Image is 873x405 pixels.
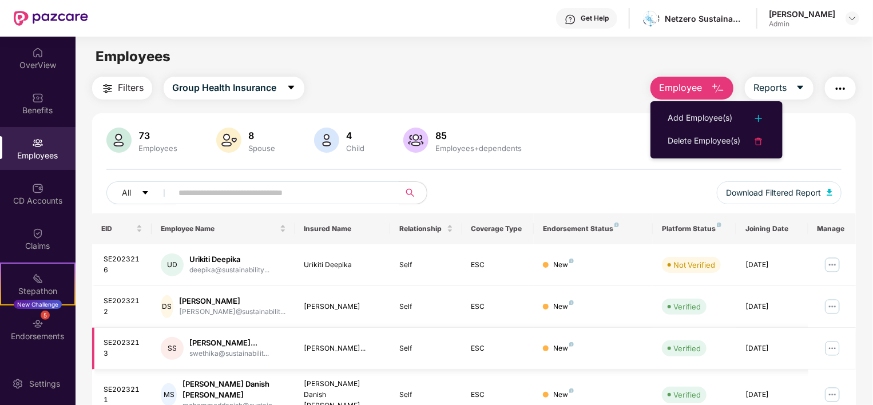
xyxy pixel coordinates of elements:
[614,223,619,227] img: svg+xml;base64,PHN2ZyB4bWxucz0iaHR0cDovL3d3dy53My5vcmcvMjAwMC9zdmciIHdpZHRoPSI4IiBoZWlnaHQ9IjgiIH...
[344,130,367,141] div: 4
[673,259,715,271] div: Not Verified
[32,182,43,194] img: svg+xml;base64,PHN2ZyBpZD0iQ0RfQWNjb3VudHMiIGRhdGEtbmFtZT0iQ0QgQWNjb3VudHMiIHhtbG5zPSJodHRwOi8vd3...
[433,130,524,141] div: 85
[172,81,276,95] span: Group Health Insurance
[745,343,799,354] div: [DATE]
[553,343,574,354] div: New
[32,228,43,239] img: svg+xml;base64,PHN2ZyBpZD0iQ2xhaW0iIHhtbG5zPSJodHRwOi8vd3d3LnczLm9yZy8yMDAwL3N2ZyIgd2lkdGg9IjIwIi...
[827,189,832,196] img: svg+xml;base64,PHN2ZyB4bWxucz0iaHR0cDovL3d3dy53My5vcmcvMjAwMC9zdmciIHhtbG5zOnhsaW5rPSJodHRwOi8vd3...
[462,213,534,244] th: Coverage Type
[1,285,74,297] div: Stepathon
[304,301,382,312] div: [PERSON_NAME]
[745,77,814,100] button: Reportscaret-down
[471,390,525,400] div: ESC
[823,256,842,274] img: manageButton
[92,213,152,244] th: EID
[32,92,43,104] img: svg+xml;base64,PHN2ZyBpZD0iQmVuZWZpdHMiIHhtbG5zPSJodHRwOi8vd3d3LnczLm9yZy8yMDAwL3N2ZyIgd2lkdGg9Ij...
[104,296,142,317] div: SE2023212
[745,301,799,312] div: [DATE]
[152,213,295,244] th: Employee Name
[823,339,842,358] img: manageButton
[471,343,525,354] div: ESC
[823,386,842,404] img: manageButton
[32,318,43,329] img: svg+xml;base64,PHN2ZyBpZD0iRW5kb3JzZW1lbnRzIiB4bWxucz0iaHR0cDovL3d3dy53My5vcmcvMjAwMC9zdmciIHdpZH...
[796,83,805,93] span: caret-down
[122,186,131,199] span: All
[717,181,842,204] button: Download Filtered Report
[834,82,847,96] img: svg+xml;base64,PHN2ZyB4bWxucz0iaHR0cDovL3d3dy53My5vcmcvMjAwMC9zdmciIHdpZHRoPSIyNCIgaGVpZ2h0PSIyNC...
[399,224,444,233] span: Relationship
[399,260,453,271] div: Self
[92,77,152,100] button: Filters
[32,137,43,149] img: svg+xml;base64,PHN2ZyBpZD0iRW1wbG95ZWVzIiB4bWxucz0iaHR0cDovL3d3dy53My5vcmcvMjAwMC9zdmciIHdpZHRoPS...
[314,128,339,153] img: svg+xml;base64,PHN2ZyB4bWxucz0iaHR0cDovL3d3dy53My5vcmcvMjAwMC9zdmciIHhtbG5zOnhsaW5rPSJodHRwOi8vd3...
[41,311,50,320] div: 5
[471,260,525,271] div: ESC
[246,144,277,153] div: Spouse
[569,388,574,393] img: svg+xml;base64,PHN2ZyB4bWxucz0iaHR0cDovL3d3dy53My5vcmcvMjAwMC9zdmciIHdpZHRoPSI4IiBoZWlnaHQ9IjgiIH...
[673,389,701,400] div: Verified
[399,301,453,312] div: Self
[32,47,43,58] img: svg+xml;base64,PHN2ZyBpZD0iSG9tZSIgeG1sbnM9Imh0dHA6Ly93d3cudzMub3JnLzIwMDAvc3ZnIiB3aWR0aD0iMjAiIG...
[304,260,382,271] div: Urikiti Deepika
[553,390,574,400] div: New
[179,307,286,317] div: [PERSON_NAME]@sustainabilit...
[808,213,856,244] th: Manage
[823,297,842,316] img: manageButton
[14,11,88,26] img: New Pazcare Logo
[553,301,574,312] div: New
[673,301,701,312] div: Verified
[179,296,286,307] div: [PERSON_NAME]
[246,130,277,141] div: 8
[569,259,574,263] img: svg+xml;base64,PHN2ZyB4bWxucz0iaHR0cDovL3d3dy53My5vcmcvMjAwMC9zdmciIHdpZHRoPSI4IiBoZWlnaHQ9IjgiIH...
[753,81,787,95] span: Reports
[736,213,808,244] th: Joining Date
[182,379,286,400] div: [PERSON_NAME] Danish [PERSON_NAME]
[665,13,745,24] div: Netzero Sustainability
[96,48,170,65] span: Employees
[745,260,799,271] div: [DATE]
[104,254,142,276] div: SE2023216
[106,128,132,153] img: svg+xml;base64,PHN2ZyB4bWxucz0iaHR0cDovL3d3dy53My5vcmcvMjAwMC9zdmciIHhtbG5zOnhsaW5rPSJodHRwOi8vd3...
[304,343,382,354] div: [PERSON_NAME]...
[668,112,732,125] div: Add Employee(s)
[287,83,296,93] span: caret-down
[161,253,184,276] div: UD
[543,224,644,233] div: Endorsement Status
[399,343,453,354] div: Self
[769,9,835,19] div: [PERSON_NAME]
[344,144,367,153] div: Child
[399,390,453,400] div: Self
[399,181,427,204] button: search
[433,144,524,153] div: Employees+dependents
[104,337,142,359] div: SE2023213
[216,128,241,153] img: svg+xml;base64,PHN2ZyB4bWxucz0iaHR0cDovL3d3dy53My5vcmcvMjAwMC9zdmciIHhtbG5zOnhsaW5rPSJodHRwOi8vd3...
[752,112,765,125] img: svg+xml;base64,PHN2ZyB4bWxucz0iaHR0cDovL3d3dy53My5vcmcvMjAwMC9zdmciIHdpZHRoPSIyNCIgaGVpZ2h0PSIyNC...
[161,295,173,318] div: DS
[136,144,180,153] div: Employees
[848,14,857,23] img: svg+xml;base64,PHN2ZyBpZD0iRHJvcGRvd24tMzJ4MzIiIHhtbG5zPSJodHRwOi8vd3d3LnczLm9yZy8yMDAwL3N2ZyIgd2...
[662,224,727,233] div: Platform Status
[659,81,702,95] span: Employee
[118,81,144,95] span: Filters
[189,265,269,276] div: deepika@sustainability...
[717,223,721,227] img: svg+xml;base64,PHN2ZyB4bWxucz0iaHR0cDovL3d3dy53My5vcmcvMjAwMC9zdmciIHdpZHRoPSI4IiBoZWlnaHQ9IjgiIH...
[673,343,701,354] div: Verified
[565,14,576,25] img: svg+xml;base64,PHN2ZyBpZD0iSGVscC0zMngzMiIgeG1sbnM9Imh0dHA6Ly93d3cudzMub3JnLzIwMDAvc3ZnIiB3aWR0aD...
[403,128,428,153] img: svg+xml;base64,PHN2ZyB4bWxucz0iaHR0cDovL3d3dy53My5vcmcvMjAwMC9zdmciIHhtbG5zOnhsaW5rPSJodHRwOi8vd3...
[32,273,43,284] img: svg+xml;base64,PHN2ZyB4bWxucz0iaHR0cDovL3d3dy53My5vcmcvMjAwMC9zdmciIHdpZHRoPSIyMSIgaGVpZ2h0PSIyMC...
[189,254,269,265] div: Urikiti Deepika
[106,181,176,204] button: Allcaret-down
[471,301,525,312] div: ESC
[136,130,180,141] div: 73
[390,213,462,244] th: Relationship
[711,82,725,96] img: svg+xml;base64,PHN2ZyB4bWxucz0iaHR0cDovL3d3dy53My5vcmcvMjAwMC9zdmciIHhtbG5zOnhsaW5rPSJodHRwOi8vd3...
[295,213,391,244] th: Insured Name
[101,82,114,96] img: svg+xml;base64,PHN2ZyB4bWxucz0iaHR0cDovL3d3dy53My5vcmcvMjAwMC9zdmciIHdpZHRoPSIyNCIgaGVpZ2h0PSIyNC...
[189,348,269,359] div: swethika@sustainabilit...
[141,189,149,198] span: caret-down
[752,134,765,148] img: svg+xml;base64,PHN2ZyB4bWxucz0iaHR0cDovL3d3dy53My5vcmcvMjAwMC9zdmciIHdpZHRoPSIyNCIgaGVpZ2h0PSIyNC...
[569,300,574,305] img: svg+xml;base64,PHN2ZyB4bWxucz0iaHR0cDovL3d3dy53My5vcmcvMjAwMC9zdmciIHdpZHRoPSI4IiBoZWlnaHQ9IjgiIH...
[769,19,835,29] div: Admin
[101,224,134,233] span: EID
